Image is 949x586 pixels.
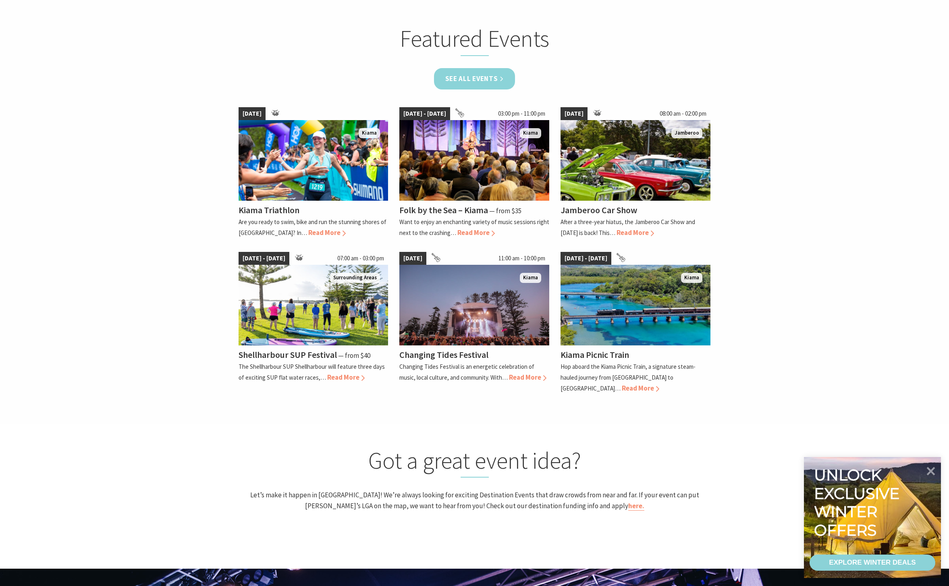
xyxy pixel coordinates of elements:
span: Surrounding Areas [330,273,380,283]
span: [DATE] - [DATE] [239,252,289,265]
img: Folk by the Sea - Showground Pavilion [399,120,549,201]
img: Changing Tides Main Stage [399,265,549,345]
h4: Shellharbour SUP Festival [239,349,337,360]
img: Kiama Picnic Train [561,265,710,345]
a: [DATE] 11:00 am - 10:00 pm Changing Tides Main Stage Kiama Changing Tides Festival Changing Tides... [399,252,549,394]
span: 08:00 am - 02:00 pm [656,107,710,120]
p: Want to enjoy an enchanting variety of music sessions right next to the crashing… [399,218,549,237]
span: Jamberoo [671,128,702,138]
div: EXPLORE WINTER DEALS [829,555,916,571]
h4: Kiama Triathlon [239,204,299,216]
span: Kiama [359,128,380,138]
p: After a three-year hiatus, the Jamberoo Car Show and [DATE] is back! This… [561,218,695,237]
span: Read More [327,373,365,382]
a: See all Events [434,68,515,89]
span: Read More [308,228,346,237]
a: [DATE] - [DATE] 03:00 pm - 11:00 pm Folk by the Sea - Showground Pavilion Kiama Folk by the Sea –... [399,107,549,238]
h2: Got a great event idea? [236,447,713,478]
p: The Shellharbour SUP Shellharbour will feature three days of exciting SUP flat water races,… [239,363,385,381]
img: Jodie Edwards Welcome to Country [239,265,388,345]
a: [DATE] kiamatriathlon Kiama Kiama Triathlon Are you ready to swim, bike and run the stunning shor... [239,107,388,238]
h4: Folk by the Sea – Kiama [399,204,488,216]
h4: Jamberoo Car Show [561,204,637,216]
a: [DATE] - [DATE] Kiama Picnic Train Kiama Kiama Picnic Train Hop aboard the Kiama Picnic Train, a ... [561,252,710,394]
span: ⁠— from $40 [338,351,370,360]
h4: Changing Tides Festival [399,349,488,360]
span: Kiama [520,273,541,283]
a: [DATE] 08:00 am - 02:00 pm Jamberoo Car Show Jamberoo Jamberoo Car Show After a three-year hiatus... [561,107,710,238]
span: [DATE] - [DATE] [399,107,450,120]
a: EXPLORE WINTER DEALS [810,555,935,571]
p: Hop aboard the Kiama Picnic Train, a signature steam-hauled journey from [GEOGRAPHIC_DATA] to [GE... [561,363,696,392]
span: Kiama [520,128,541,138]
img: Jamberoo Car Show [561,120,710,201]
span: 11:00 am - 10:00 pm [494,252,549,265]
span: [DATE] [399,252,426,265]
h2: Featured Events [317,25,633,56]
span: Read More [622,384,659,393]
p: Changing Tides Festival is an energetic celebration of music, local culture, and community. With… [399,363,534,381]
span: [DATE] - [DATE] [561,252,611,265]
span: Kiama [681,273,702,283]
p: Let’s make it happen in [GEOGRAPHIC_DATA]! We’re always looking for exciting Destination Events t... [236,490,713,511]
a: [DATE] - [DATE] 07:00 am - 03:00 pm Jodie Edwards Welcome to Country Surrounding Areas Shellharbo... [239,252,388,394]
span: 07:00 am - 03:00 pm [333,252,388,265]
div: Unlock exclusive winter offers [814,466,903,539]
span: [DATE] [561,107,588,120]
span: Read More [457,228,495,237]
span: ⁠— from $35 [489,206,521,215]
a: here. [628,501,644,511]
span: 03:00 pm - 11:00 pm [494,107,549,120]
span: [DATE] [239,107,266,120]
span: Read More [617,228,654,237]
h4: Kiama Picnic Train [561,349,629,360]
img: kiamatriathlon [239,120,388,201]
p: Are you ready to swim, bike and run the stunning shores of [GEOGRAPHIC_DATA]? In… [239,218,386,237]
span: Read More [509,373,546,382]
